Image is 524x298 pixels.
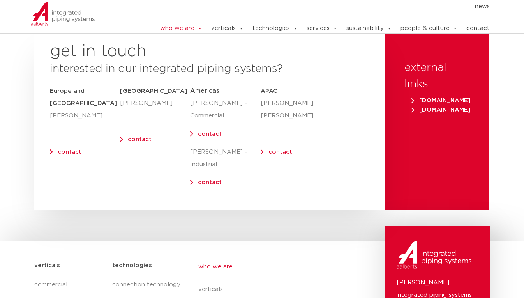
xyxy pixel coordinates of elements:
h5: technologies [112,259,152,272]
h5: APAC [261,85,303,98]
p: [PERSON_NAME] – Commercial [190,97,260,122]
p: [PERSON_NAME] [50,110,120,122]
p: [PERSON_NAME] [PERSON_NAME] [261,97,303,122]
span: Americas [190,88,219,94]
a: contact [128,137,152,142]
a: contact [198,131,222,137]
a: services [307,21,338,36]
p: [PERSON_NAME] [120,97,190,110]
a: connection technology [112,273,182,296]
h3: interested in our integrated piping systems? [50,61,369,77]
h3: external links [404,60,470,92]
a: contact [198,179,222,185]
h5: verticals [34,259,60,272]
a: contact [466,21,490,36]
a: who we are [198,255,341,278]
a: people & culture [400,21,458,36]
p: [PERSON_NAME] – Industrial [190,146,260,171]
a: contact [58,149,81,155]
h2: get in touch [50,42,146,61]
a: verticals [211,21,244,36]
a: [DOMAIN_NAME] [408,107,474,113]
strong: Europe and [GEOGRAPHIC_DATA] [50,88,117,106]
a: news [475,0,490,13]
a: who we are [160,21,203,36]
a: sustainability [346,21,392,36]
h5: [GEOGRAPHIC_DATA] [120,85,190,98]
a: commercial [34,273,105,296]
span: [DOMAIN_NAME] [411,107,471,113]
a: [DOMAIN_NAME] [408,98,474,103]
a: contact [268,149,292,155]
a: technologies [252,21,298,36]
nav: Menu [136,0,490,13]
span: [DOMAIN_NAME] [411,98,471,103]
